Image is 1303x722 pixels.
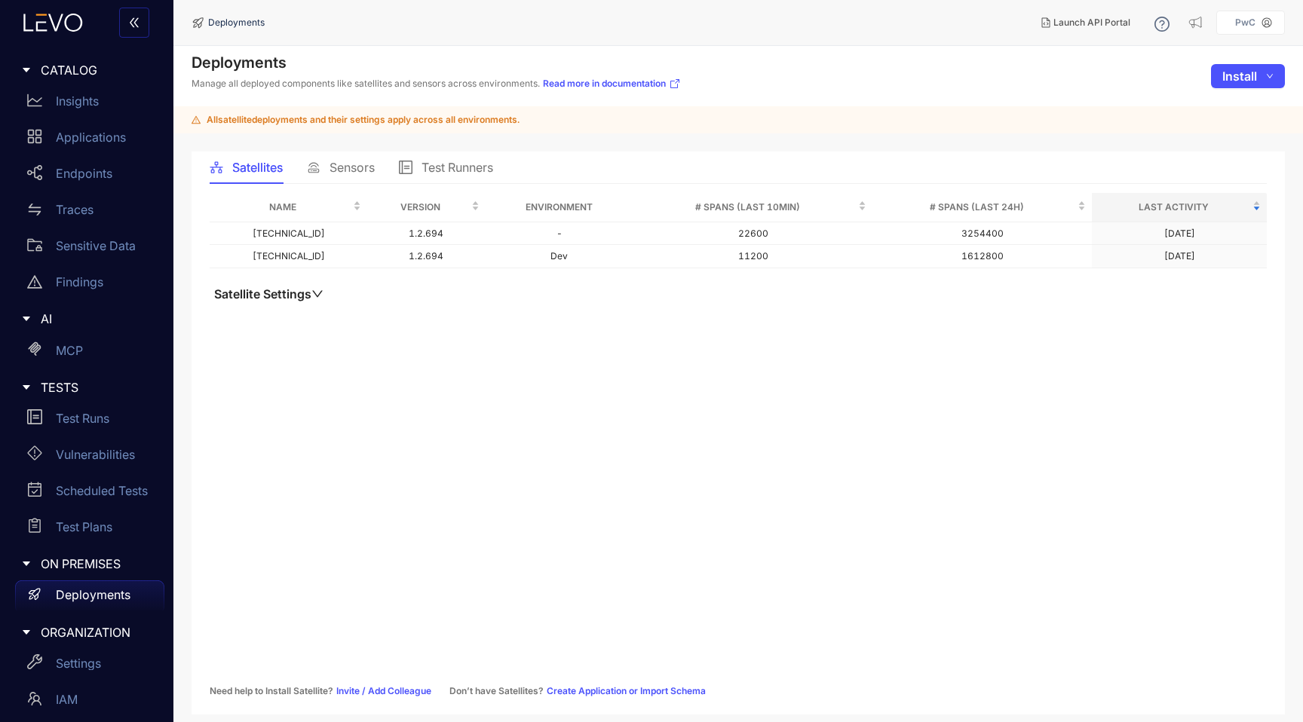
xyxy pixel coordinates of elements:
th: # Spans (last 10min) [633,193,872,222]
span: # Spans (last 10min) [639,199,855,216]
span: down [311,288,323,300]
div: TESTS [9,372,164,403]
p: Findings [56,275,103,289]
span: # Spans (last 24h) [878,199,1075,216]
div: ON PREMISES [9,548,164,580]
span: warning [27,274,42,289]
button: Satellite Settingsdown [210,286,328,301]
h4: Deployments [192,54,681,72]
th: Name [210,193,367,222]
a: MCP [15,335,164,372]
a: Endpoints [15,158,164,194]
a: Invite / Add Colleague [336,686,431,696]
span: Install [1222,69,1257,83]
a: Deployments [15,580,164,616]
a: Scheduled Tests [15,476,164,512]
a: Traces [15,194,164,231]
div: ORGANIZATION [9,616,164,648]
span: down [1266,72,1274,81]
span: Name [216,199,350,216]
td: 1.2.694 [367,222,486,246]
span: All satellite deployments and their settings apply across all environments. [207,115,520,125]
span: Launch API Portal [1053,17,1130,28]
a: IAM [15,684,164,720]
span: AI [41,312,152,326]
p: Traces [56,203,94,216]
a: Insights [15,86,164,122]
span: Test Runners [422,161,493,174]
span: TESTS [41,381,152,394]
td: [TECHNICAL_ID] [210,222,367,246]
span: 22600 [738,228,768,239]
p: MCP [56,344,83,357]
span: caret-right [21,314,32,324]
span: CATALOG [41,63,152,77]
button: double-left [119,8,149,38]
p: Insights [56,94,99,108]
td: [TECHNICAL_ID] [210,245,367,268]
p: Test Plans [56,520,112,534]
span: Need help to Install Satellite? [210,686,333,696]
p: Endpoints [56,167,112,180]
span: Version [373,199,468,216]
span: caret-right [21,65,32,75]
span: double-left [128,17,140,30]
span: ON PREMISES [41,557,152,571]
a: Test Runs [15,403,164,439]
a: Settings [15,648,164,684]
p: PwC [1235,17,1255,28]
p: Settings [56,656,101,670]
td: 1.2.694 [367,245,486,268]
span: swap [27,202,42,217]
a: Applications [15,122,164,158]
th: Version [367,193,486,222]
span: caret-right [21,558,32,569]
a: Sensitive Data [15,231,164,267]
span: Deployments [208,17,265,28]
td: - [486,222,633,246]
p: Vulnerabilities [56,448,135,461]
a: Findings [15,267,164,303]
p: Deployments [56,588,130,601]
p: Applications [56,130,126,144]
td: Dev [486,245,633,268]
span: ORGANIZATION [41,626,152,639]
span: caret-right [21,382,32,393]
span: warning [192,115,201,124]
div: AI [9,303,164,335]
p: Manage all deployed components like satellites and sensors across environments. [192,78,681,90]
div: [DATE] [1164,251,1195,262]
span: 1612800 [961,250,1004,262]
p: Sensitive Data [56,239,136,252]
a: Test Plans [15,512,164,548]
span: Don’t have Satellites? [449,686,544,696]
button: Launch API Portal [1029,11,1142,35]
span: Last Activity [1098,199,1249,216]
p: Test Runs [56,411,109,425]
span: 3254400 [961,228,1004,239]
a: Create Application or Import Schema [547,686,706,696]
a: Vulnerabilities [15,439,164,476]
span: Satellites [232,161,283,174]
a: Read more in documentation [543,78,681,90]
div: CATALOG [9,54,164,86]
th: Environment [486,193,633,222]
span: caret-right [21,627,32,638]
p: Scheduled Tests [56,484,148,497]
span: team [27,691,42,706]
th: # Spans (last 24h) [872,193,1092,222]
p: IAM [56,693,78,706]
div: [DATE] [1164,228,1195,239]
span: 11200 [738,250,768,262]
span: Sensors [330,161,375,174]
button: Installdown [1211,64,1285,88]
